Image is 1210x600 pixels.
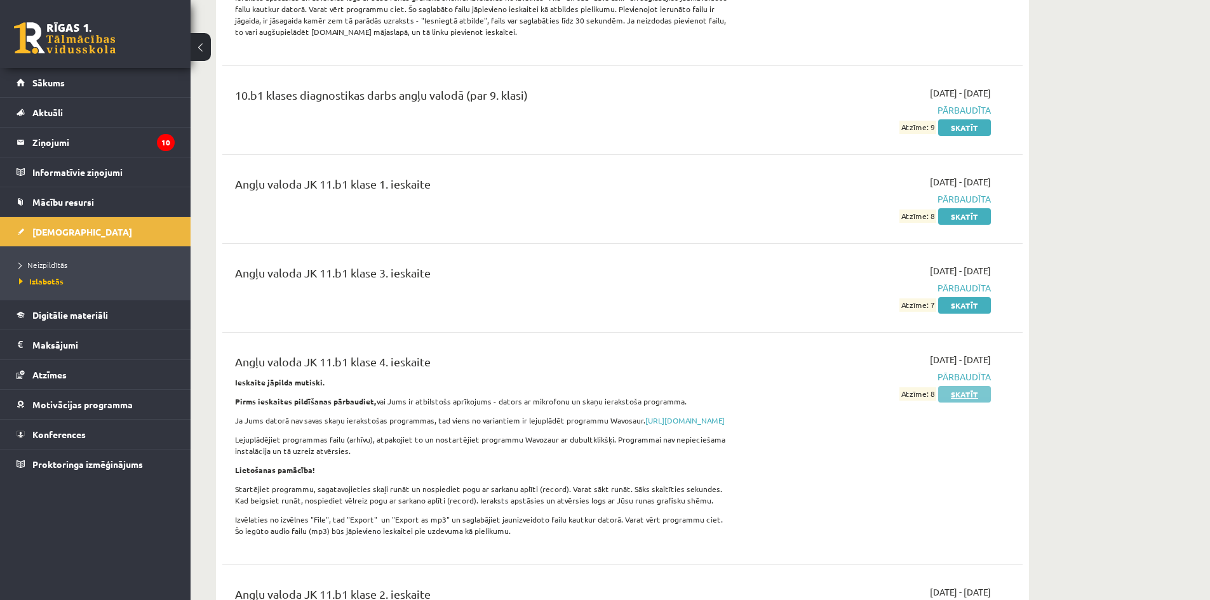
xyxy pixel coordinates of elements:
legend: Informatīvie ziņojumi [32,157,175,187]
p: Ja Jums datorā nav savas skaņu ierakstošas programmas, tad viens no variantiem ir lejuplādēt prog... [235,415,732,426]
span: Pārbaudīta [751,370,991,383]
span: [DATE] - [DATE] [930,353,991,366]
span: [DATE] - [DATE] [930,175,991,189]
span: Pārbaudīta [751,281,991,295]
a: [URL][DOMAIN_NAME] [645,415,725,425]
strong: Lietošanas pamācība! [235,465,315,475]
a: Motivācijas programma [17,390,175,419]
span: Pārbaudīta [751,192,991,206]
a: Informatīvie ziņojumi [17,157,175,187]
p: Startējiet programmu, sagatavojieties skaļi runāt un nospiediet pogu ar sarkanu aplīti (record). ... [235,483,732,506]
span: Pārbaudīta [751,103,991,117]
a: Ziņojumi10 [17,128,175,157]
span: Aktuāli [32,107,63,118]
span: Digitālie materiāli [32,309,108,321]
span: Konferences [32,429,86,440]
strong: Pirms ieskaites pildīšanas pārbaudiet, [235,396,377,406]
a: Mācību resursi [17,187,175,217]
span: Atzīme: 8 [899,387,936,401]
div: 10.b1 klases diagnostikas darbs angļu valodā (par 9. klasi) [235,86,732,110]
strong: Ieskaite jāpilda mutiski. [235,377,325,387]
div: Angļu valoda JK 11.b1 klase 3. ieskaite [235,264,732,288]
i: 10 [157,134,175,151]
p: Izvēlaties no izvēlnes "File", tad "Export" un "Export as mp3" un saglabājiet jaunizveidoto failu... [235,514,732,537]
span: Neizpildītās [19,260,67,270]
a: Skatīt [938,386,991,403]
a: Digitālie materiāli [17,300,175,330]
span: [DATE] - [DATE] [930,264,991,277]
a: Konferences [17,420,175,449]
span: Atzīmes [32,369,67,380]
span: [DEMOGRAPHIC_DATA] [32,226,132,237]
div: Angļu valoda JK 11.b1 klase 1. ieskaite [235,175,732,199]
legend: Maksājumi [32,330,175,359]
span: Atzīme: 7 [899,298,936,312]
a: Izlabotās [19,276,178,287]
a: Skatīt [938,297,991,314]
div: Angļu valoda JK 11.b1 klase 4. ieskaite [235,353,732,377]
a: Skatīt [938,119,991,136]
a: Maksājumi [17,330,175,359]
legend: Ziņojumi [32,128,175,157]
a: Aktuāli [17,98,175,127]
span: Izlabotās [19,276,64,286]
span: Atzīme: 8 [899,210,936,223]
span: Mācību resursi [32,196,94,208]
a: Skatīt [938,208,991,225]
a: Proktoringa izmēģinājums [17,450,175,479]
p: vai Jums ir atbilstošs aprīkojums - dators ar mikrofonu un skaņu ierakstoša programma. [235,396,732,407]
span: Atzīme: 9 [899,121,936,134]
a: Atzīmes [17,360,175,389]
a: [DEMOGRAPHIC_DATA] [17,217,175,246]
p: Lejuplādējiet programmas failu (arhīvu), atpakojiet to un nostartējiet programmu Wavozaur ar dubu... [235,434,732,457]
span: Proktoringa izmēģinājums [32,458,143,470]
span: [DATE] - [DATE] [930,86,991,100]
span: [DATE] - [DATE] [930,585,991,599]
a: Sākums [17,68,175,97]
span: Sākums [32,77,65,88]
span: Motivācijas programma [32,399,133,410]
a: Neizpildītās [19,259,178,270]
a: Rīgas 1. Tālmācības vidusskola [14,22,116,54]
